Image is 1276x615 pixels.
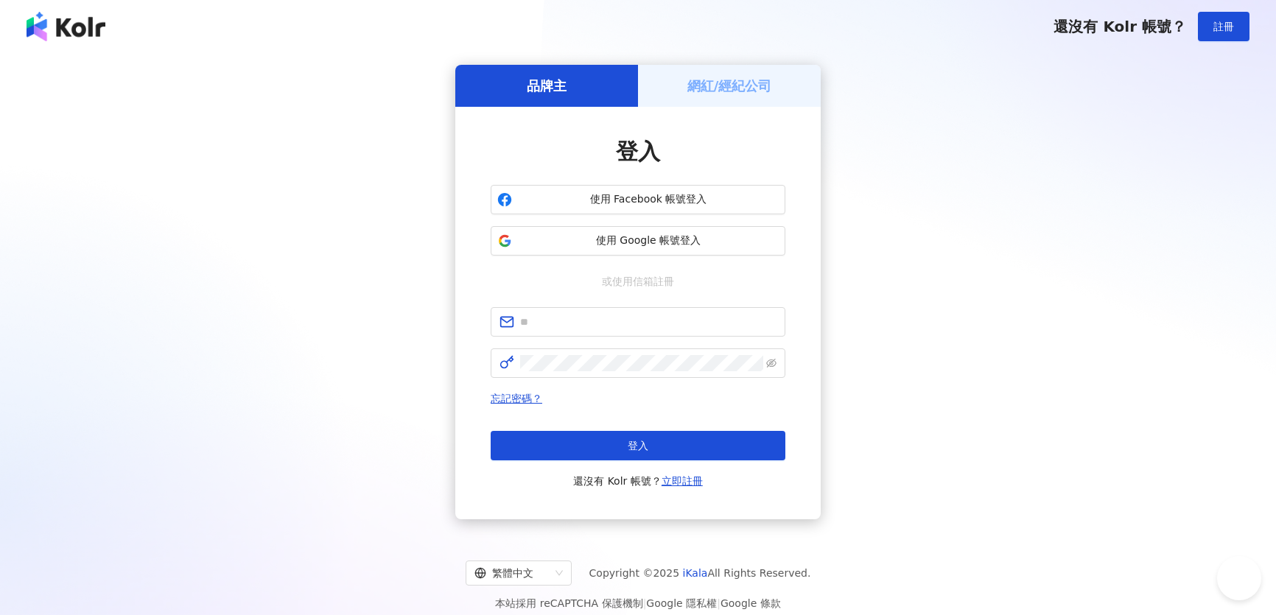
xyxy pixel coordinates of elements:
[1213,21,1234,32] span: 註冊
[491,431,785,460] button: 登入
[717,597,721,609] span: |
[27,12,105,41] img: logo
[518,192,779,207] span: 使用 Facebook 帳號登入
[527,77,567,95] h5: 品牌主
[495,594,780,612] span: 本站採用 reCAPTCHA 保護機制
[589,564,811,582] span: Copyright © 2025 All Rights Reserved.
[592,273,684,289] span: 或使用信箱註冊
[1054,18,1186,35] span: 還沒有 Kolr 帳號？
[491,393,542,404] a: 忘記密碼？
[721,597,781,609] a: Google 條款
[1217,556,1261,600] iframe: Help Scout Beacon - Open
[687,77,772,95] h5: 網紅/經紀公司
[646,597,717,609] a: Google 隱私權
[643,597,647,609] span: |
[766,358,777,368] span: eye-invisible
[628,440,648,451] span: 登入
[573,472,703,490] span: 還沒有 Kolr 帳號？
[474,561,550,585] div: 繁體中文
[683,567,708,579] a: iKala
[518,233,779,248] span: 使用 Google 帳號登入
[616,138,660,164] span: 登入
[1198,12,1249,41] button: 註冊
[491,185,785,214] button: 使用 Facebook 帳號登入
[662,475,703,487] a: 立即註冊
[491,226,785,256] button: 使用 Google 帳號登入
